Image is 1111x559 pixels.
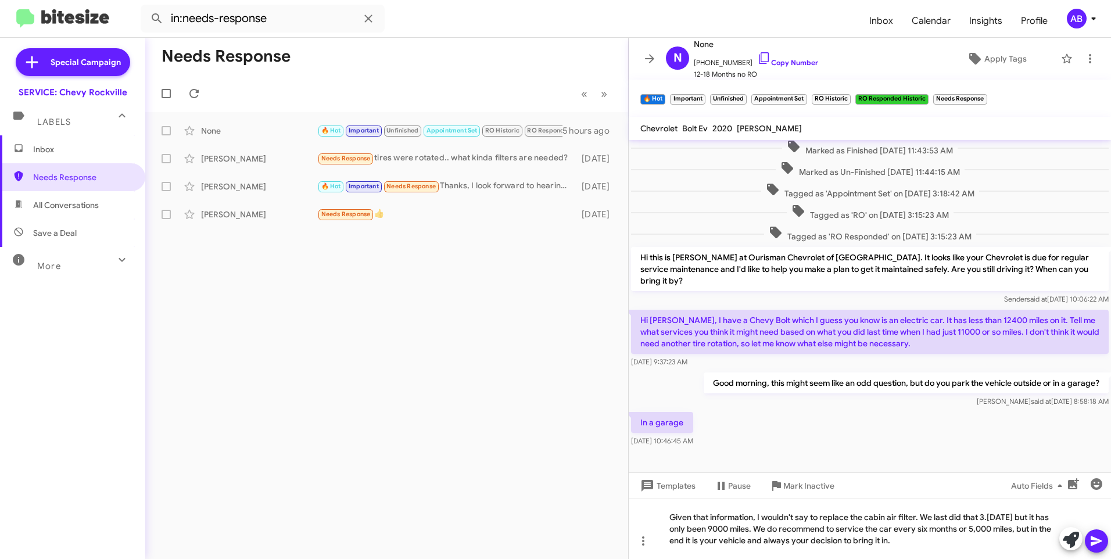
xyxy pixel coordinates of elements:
button: Next [594,82,614,106]
span: Needs Response [321,155,371,162]
span: 2020 [712,123,732,134]
span: Appointment Set [427,127,478,134]
span: Needs Response [33,171,132,183]
span: Tagged as 'RO' on [DATE] 3:15:23 AM [787,204,954,221]
span: Needs Response [386,182,436,190]
a: Profile [1012,4,1057,38]
span: Marked as Finished [DATE] 11:43:53 AM [782,139,958,156]
p: Good morning, this might seem like an odd question, but do you park the vehicle outside or in a g... [704,372,1109,393]
span: RO Historic [485,127,519,134]
span: All Conversations [33,199,99,211]
small: RO Responded Historic [855,94,929,105]
span: 🔥 Hot [321,182,341,190]
span: [DATE] 9:37:23 AM [631,357,687,366]
span: N [673,49,682,67]
div: [PERSON_NAME] [201,181,317,192]
span: » [601,87,607,101]
span: Sender [DATE] 10:06:22 AM [1004,295,1109,303]
span: Labels [37,117,71,127]
button: Mark Inactive [760,475,844,496]
span: Apply Tags [984,48,1027,69]
span: Pause [728,475,751,496]
small: Appointment Set [751,94,807,105]
span: Important [349,127,379,134]
div: [DATE] [576,153,619,164]
div: AB [1067,9,1087,28]
span: Important [349,182,379,190]
button: Templates [629,475,705,496]
a: Calendar [902,4,960,38]
div: tires were rotated.. what kinda filters are needed? [317,152,576,165]
a: Special Campaign [16,48,130,76]
span: 12-18 Months no RO [694,69,818,80]
span: None [694,37,818,51]
span: Inbox [33,144,132,155]
div: [DATE] [576,181,619,192]
span: Auto Fields [1011,475,1067,496]
button: Previous [574,82,594,106]
a: Copy Number [757,58,818,67]
button: Apply Tags [937,48,1055,69]
div: [PERSON_NAME] [201,209,317,220]
a: Inbox [860,4,902,38]
p: Hi [PERSON_NAME], I have a Chevy Bolt which I guess you know is an electric car. It has less than... [631,310,1109,354]
span: said at [1027,295,1047,303]
span: « [581,87,587,101]
span: Save a Deal [33,227,77,239]
small: Needs Response [933,94,987,105]
div: 5 hours ago [562,125,619,137]
span: [DATE] 10:46:45 AM [631,436,693,445]
nav: Page navigation example [575,82,614,106]
span: said at [1031,397,1051,406]
span: Marked as Un-Finished [DATE] 11:44:15 AM [776,161,965,178]
span: Chevrolet [640,123,678,134]
div: SERVICE: Chevy Rockville [19,87,127,98]
p: In a garage [631,412,693,433]
div: None [201,125,317,137]
span: 🔥 Hot [321,127,341,134]
span: [PHONE_NUMBER] [694,51,818,69]
button: Auto Fields [1002,475,1076,496]
div: [PERSON_NAME] [201,153,317,164]
span: Bolt Ev [682,123,708,134]
span: Templates [638,475,696,496]
div: 👍 [317,207,576,221]
small: 🔥 Hot [640,94,665,105]
span: Tagged as 'Appointment Set' on [DATE] 3:18:42 AM [761,182,979,199]
div: Given that information, I wouldn't say to replace the cabin air filter. We last did that 3.[DATE]... [629,499,1111,559]
span: Unfinished [386,127,418,134]
h1: Needs Response [162,47,291,66]
div: In a garage [317,124,562,137]
div: [DATE] [576,209,619,220]
span: Mark Inactive [783,475,834,496]
span: Tagged as 'RO Responded' on [DATE] 3:15:23 AM [764,225,976,242]
a: Insights [960,4,1012,38]
small: RO Historic [812,94,851,105]
input: Search [141,5,385,33]
span: Special Campaign [51,56,121,68]
span: Needs Response [321,210,371,218]
small: Important [670,94,705,105]
span: [PERSON_NAME] [DATE] 8:58:18 AM [977,397,1109,406]
button: AB [1057,9,1098,28]
p: Hi this is [PERSON_NAME] at Ourisman Chevrolet of [GEOGRAPHIC_DATA]. It looks like your Chevrolet... [631,247,1109,291]
small: Unfinished [710,94,747,105]
div: Thanks, I look forward to hearing from them. [317,180,576,193]
span: [PERSON_NAME] [737,123,802,134]
span: More [37,261,61,271]
span: RO Responded Historic [527,127,597,134]
button: Pause [705,475,760,496]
